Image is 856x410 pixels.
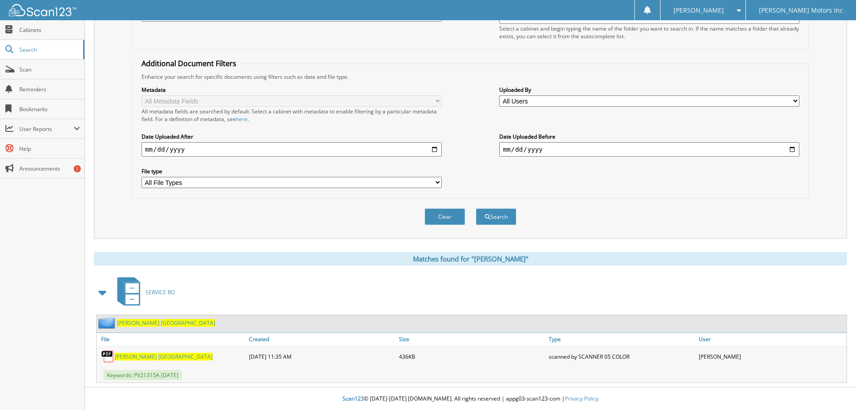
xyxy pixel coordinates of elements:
span: Search [19,46,79,54]
span: Reminders [19,86,80,93]
div: 436KB [397,347,547,365]
div: 1 [74,165,81,172]
label: Date Uploaded Before [499,133,799,140]
span: SERVICE RO [146,288,175,296]
a: [PERSON_NAME] [GEOGRAPHIC_DATA] [117,319,215,327]
label: Date Uploaded After [142,133,442,140]
span: Announcements [19,165,80,172]
div: Enhance your search for specific documents using filters such as date and file type. [137,73,804,81]
a: User [696,333,847,345]
a: File [97,333,247,345]
span: [PERSON_NAME] Motors Inc [759,8,843,13]
div: © [DATE]-[DATE] [DOMAIN_NAME]. All rights reserved | appg03-scan123-com | [85,388,856,410]
span: [GEOGRAPHIC_DATA] [158,353,213,360]
a: Created [247,333,397,345]
a: [PERSON_NAME] [GEOGRAPHIC_DATA] [115,353,213,360]
span: [PERSON_NAME] [674,8,724,13]
div: [PERSON_NAME] [696,347,847,365]
input: start [142,142,442,157]
div: Select a cabinet and begin typing the name of the folder you want to search in. If the name match... [499,25,799,40]
span: [PERSON_NAME] [115,353,157,360]
div: Matches found for "[PERSON_NAME]" [94,252,847,266]
span: Keywords: PV21315A [DATE] [103,370,182,380]
span: Scan [19,66,80,73]
a: SERVICE RO [112,275,175,310]
div: [DATE] 11:35 AM [247,347,397,365]
legend: Additional Document Filters [137,59,241,68]
a: here [236,115,248,123]
span: Bookmarks [19,105,80,113]
span: User Reports [19,125,74,133]
span: [PERSON_NAME] [117,319,160,327]
span: Help [19,145,80,153]
div: scanned by SCANNER 05 COLOR [546,347,696,365]
input: end [499,142,799,157]
label: Metadata [142,86,442,94]
img: scan123-logo-white.svg [9,4,76,16]
a: Type [546,333,696,345]
div: All metadata fields are searched by default. Select a cabinet with metadata to enable filtering b... [142,108,442,123]
img: folder2.png [98,317,117,329]
button: Search [476,208,516,225]
span: [GEOGRAPHIC_DATA] [161,319,215,327]
label: Uploaded By [499,86,799,94]
span: Cabinets [19,26,80,34]
a: Size [397,333,547,345]
label: File type [142,167,442,175]
a: Privacy Policy [565,395,599,402]
span: Scan123 [342,395,364,402]
img: PDF.png [101,350,115,363]
button: Clear [425,208,465,225]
